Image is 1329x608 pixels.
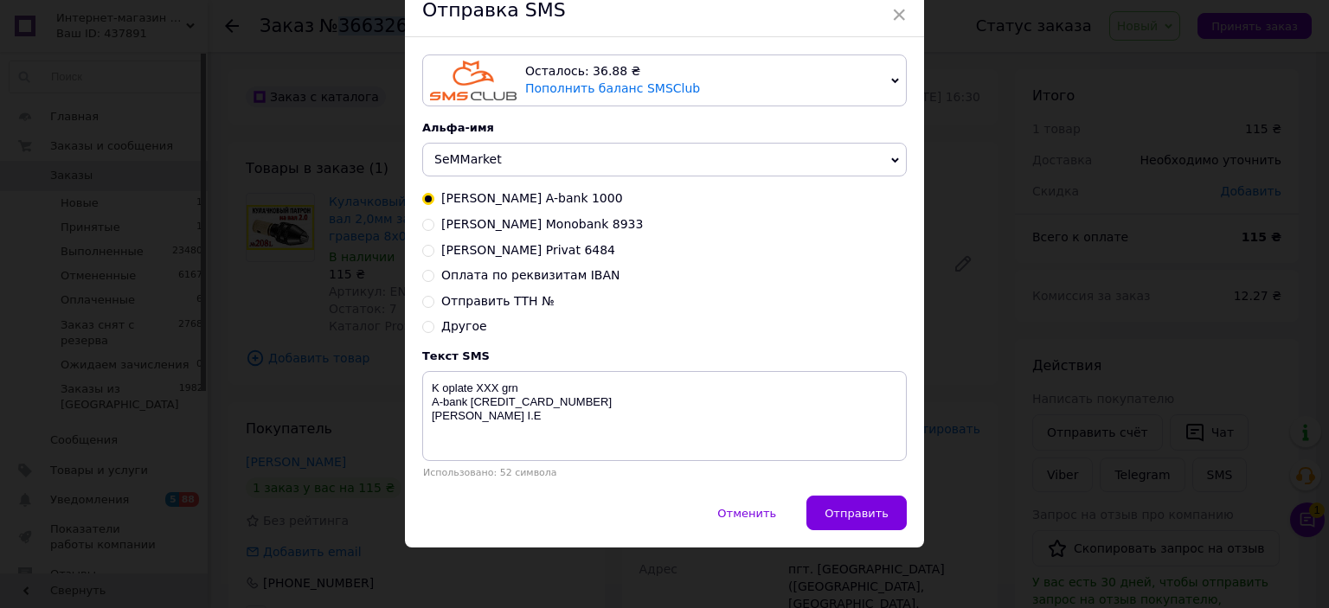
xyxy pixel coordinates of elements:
span: Отменить [717,507,776,520]
button: Отправить [806,496,907,530]
div: Текст SMS [422,349,907,362]
span: Оплата по реквизитам IBAN [441,268,620,282]
span: Отправить [825,507,889,520]
div: Использовано: 52 символа [422,467,907,478]
span: SeMMarket [434,152,502,166]
div: Осталось: 36.88 ₴ [525,63,884,80]
span: Альфа-имя [422,121,494,134]
span: Другое [441,319,487,333]
textarea: K oplate XXX grn A-bank [CREDIT_CARD_NUMBER] [PERSON_NAME] I.E [422,371,907,461]
span: [PERSON_NAME] Privat 6484 [441,243,615,257]
span: [PERSON_NAME] Monobank 8933 [441,217,643,231]
span: [PERSON_NAME] A-bank 1000 [441,191,623,205]
span: Отправить ТТН № [441,294,555,308]
button: Отменить [699,496,794,530]
a: Пополнить баланс SMSClub [525,81,700,95]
